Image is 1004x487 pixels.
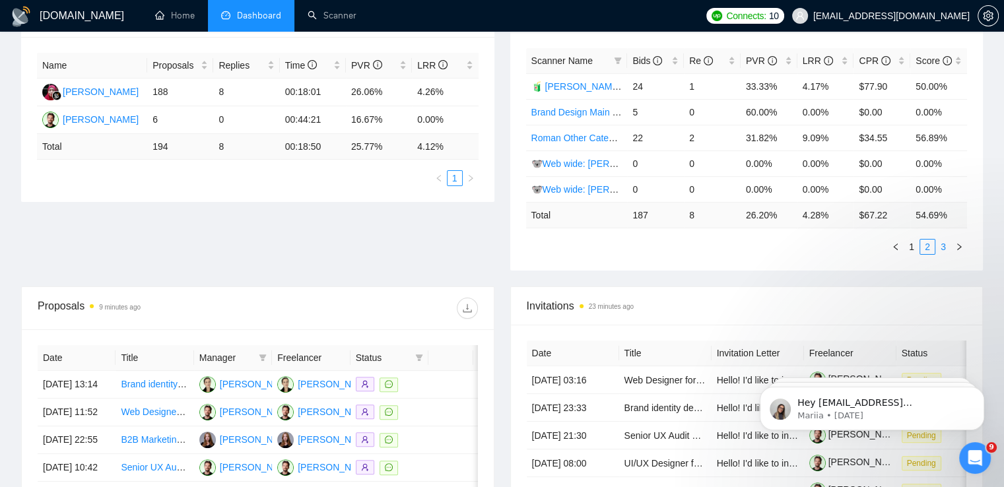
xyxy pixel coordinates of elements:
a: Brand identity designer for a modern AI agency [624,403,817,413]
li: 1 [447,170,463,186]
span: filter [614,57,622,65]
td: 5 [627,99,684,125]
th: Status [896,341,989,366]
span: Time [285,60,317,71]
td: 0.00% [797,176,854,202]
td: 8 [213,79,279,106]
td: 194 [147,134,213,160]
td: $0.00 [853,99,910,125]
a: TB[PERSON_NAME] [277,434,374,444]
td: $77.90 [853,73,910,99]
span: left [892,243,900,251]
th: Title [116,345,193,371]
td: 0.00% [910,150,967,176]
span: filter [415,354,423,362]
li: Next Page [463,170,479,186]
td: 4.26% [412,79,478,106]
td: 1 [684,73,741,99]
div: [PERSON_NAME] [63,112,139,127]
img: VK [277,376,294,393]
td: 26.06% [346,79,412,106]
td: 54.69 % [910,202,967,228]
td: $0.00 [853,150,910,176]
span: message [385,436,393,443]
td: 0 [684,150,741,176]
img: RV [199,459,216,476]
span: Replies [218,58,264,73]
span: info-circle [824,56,833,65]
td: 25.77 % [346,134,412,160]
a: Senior UX Audit & Mobile-First Strategy for WordPress Site [624,430,866,441]
img: RV [277,459,294,476]
td: [DATE] 10:42 [38,454,116,482]
div: Proposals [38,298,257,319]
div: [PERSON_NAME] [298,405,374,419]
span: Connects: [726,9,766,23]
li: 3 [935,239,951,255]
td: B2B Marketing and Sales Specialist for Beauty Industry [116,426,193,454]
img: upwork-logo.png [712,11,722,21]
img: TB [199,432,216,448]
td: 16.67% [346,106,412,134]
th: Freelancer [804,341,896,366]
a: Web Designer for Construction Bin Rental Company (WordPress + Figma + Tailwind) [121,406,468,417]
a: VK[PERSON_NAME] [199,378,296,389]
td: 0 [684,99,741,125]
a: Web Designer for Construction Bin Rental Company (WordPress + Figma + Tailwind) [624,375,972,385]
img: gigradar-bm.png [52,91,61,100]
img: VK [199,376,216,393]
span: filter [413,348,426,368]
span: 10 [769,9,779,23]
a: 1 [448,171,462,185]
a: D[PERSON_NAME] [42,86,139,96]
span: download [457,303,477,313]
td: 0.00% [910,99,967,125]
td: 60.00% [741,99,797,125]
span: Re [689,55,713,66]
td: 0.00% [797,99,854,125]
span: filter [256,348,269,368]
td: 0 [213,106,279,134]
span: info-circle [881,56,890,65]
a: 1 [904,240,919,254]
span: info-circle [373,60,382,69]
td: Brand identity designer for a modern AI agency [116,371,193,399]
a: RV[PERSON_NAME] [199,461,296,472]
button: left [431,170,447,186]
a: Brand Design Main (Valeriia) [531,107,649,117]
div: [PERSON_NAME] [298,377,374,391]
td: [DATE] 08:00 [527,449,619,477]
td: UI/UX Designer for AI-Powered SaaS [619,449,712,477]
a: UI/UX Designer for AI-Powered SaaS [624,458,778,469]
span: right [955,243,963,251]
td: 2 [684,125,741,150]
td: Web Designer for Construction Bin Rental Company (WordPress + Figma + Tailwind) [116,399,193,426]
a: 🐨Web wide: [PERSON_NAME] 03/07 old але перест на веб проф [531,184,811,195]
th: Name [37,53,147,79]
td: 0 [627,150,684,176]
a: Senior UX Audit & Mobile-First Strategy for WordPress Site [121,462,362,472]
span: user-add [361,463,369,471]
a: homeHome [155,10,195,21]
img: TB [277,432,294,448]
span: PVR [351,60,382,71]
td: 0 [627,176,684,202]
td: [DATE] 03:16 [527,366,619,394]
span: Manager [199,350,253,365]
span: Pending [902,456,941,471]
a: searchScanner [308,10,356,21]
li: Previous Page [431,170,447,186]
th: Manager [194,345,272,371]
span: user-add [361,380,369,388]
span: filter [259,354,267,362]
span: Dashboard [237,10,281,21]
span: message [385,380,393,388]
a: RV[PERSON_NAME] [277,461,374,472]
li: Next Page [951,239,967,255]
td: 0 [684,176,741,202]
span: LRR [803,55,833,66]
button: right [951,239,967,255]
td: Brand identity designer for a modern AI agency [619,394,712,422]
td: 00:44:21 [280,106,346,134]
a: 🧃 [PERSON_NAME] Other Categories 09.12: UX/UI & Web design [531,81,809,92]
